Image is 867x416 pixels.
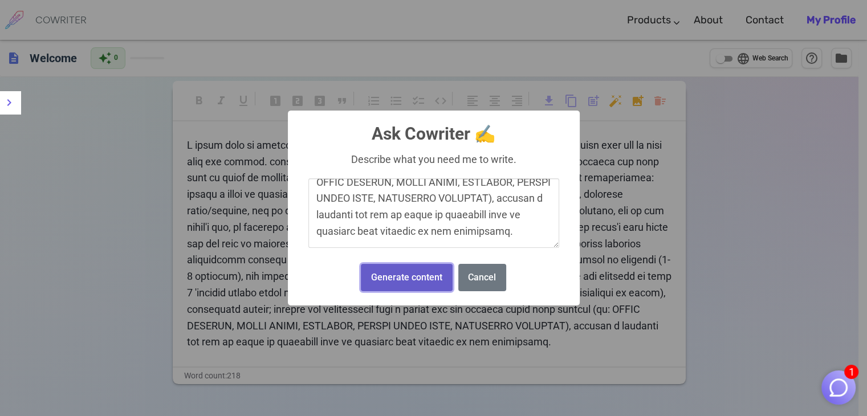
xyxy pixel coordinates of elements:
button: Cancel [458,264,506,292]
button: Generate content [361,264,452,292]
div: Describe what you need me to write. [304,153,563,165]
img: Close chat [828,377,849,398]
h2: Ask Cowriter ✍️ [288,111,580,143]
span: 1 [844,365,858,379]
